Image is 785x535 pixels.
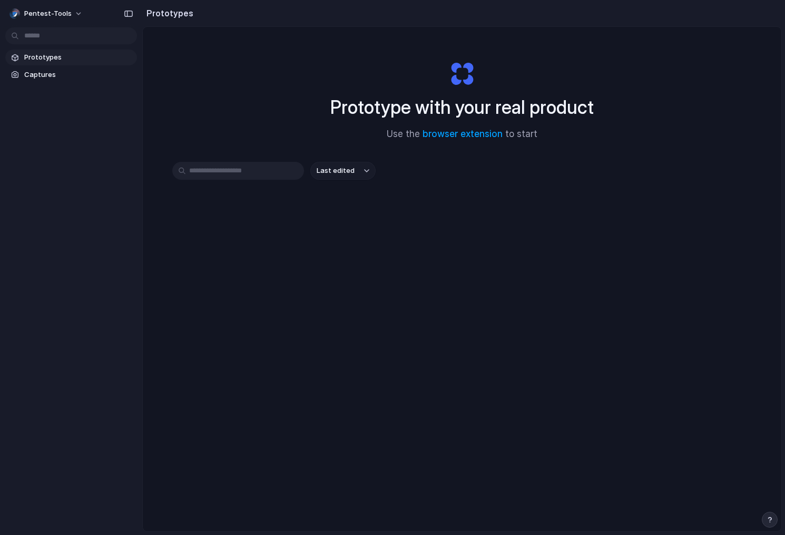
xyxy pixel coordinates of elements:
[310,162,376,180] button: Last edited
[142,7,193,20] h2: Prototypes
[423,129,503,139] a: browser extension
[5,5,88,22] button: pentest-tools
[330,93,594,121] h1: Prototype with your real product
[317,166,355,176] span: Last edited
[387,128,537,141] span: Use the to start
[5,50,137,65] a: Prototypes
[24,70,133,80] span: Captures
[24,8,72,19] span: pentest-tools
[24,52,133,63] span: Prototypes
[5,67,137,83] a: Captures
